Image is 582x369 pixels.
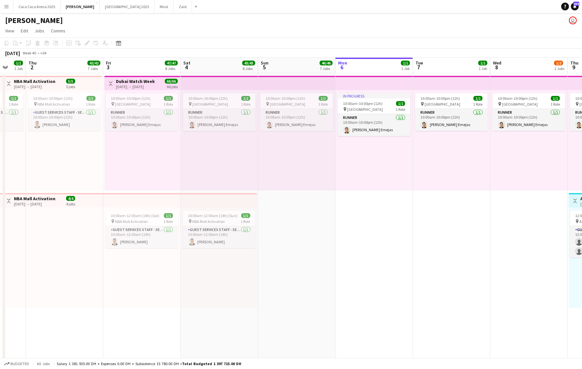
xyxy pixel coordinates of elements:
[105,63,111,71] span: 3
[266,96,305,101] span: 10:00am-10:00pm (12h)
[115,219,148,224] span: NBA Mall Activation
[9,102,18,107] span: 1 Role
[164,213,173,218] span: 1/1
[478,61,487,65] span: 1/1
[100,0,154,13] button: [GEOGRAPHIC_DATA] 2025
[401,61,410,65] span: 1/1
[14,196,55,202] h3: NBA Mall Activation
[111,213,159,218] span: 10:00am-12:00am (14h) (Sat)
[66,79,75,84] span: 5/5
[554,66,565,71] div: 2 Jobs
[164,219,173,224] span: 1 Role
[270,102,305,107] span: [GEOGRAPHIC_DATA]
[13,0,61,13] button: Coca Coca Arena 2025
[21,28,28,34] span: Edit
[14,202,55,206] div: [DATE] → [DATE]
[28,93,101,131] div: 10:00am-10:00pm (12h)1/1 NBA Mall Activation1 RoleGuest Services Staff - Senior1/110:00am-10:00pm...
[241,96,250,101] span: 1/1
[5,28,14,34] span: View
[396,107,405,112] span: 1 Role
[5,50,20,56] div: [DATE]
[18,27,31,35] a: Edit
[106,211,178,248] app-job-card: 10:00am-12:00am (14h) (Sat)1/1 NBA Mall Activation1 RoleGuest Services Staff - Senior1/110:00am-1...
[48,27,68,35] a: Comms
[88,66,100,71] div: 7 Jobs
[241,219,250,224] span: 1 Role
[493,109,565,131] app-card-role: Runner1/110:00am-10:00pm (12h)[PERSON_NAME] Emejas
[116,78,155,84] h3: Dubai Watch Week
[164,96,173,101] span: 1/1
[338,60,347,66] span: Mon
[164,102,173,107] span: 1 Role
[338,93,410,98] div: In progress
[106,60,111,66] span: Fri
[21,51,38,55] span: Week 40
[5,16,63,25] h1: [PERSON_NAME]
[473,102,483,107] span: 1 Role
[33,96,73,101] span: 10:00am-10:00pm (12h)
[86,96,96,101] span: 1/1
[111,96,150,101] span: 10:00am-10:00pm (12h)
[66,201,75,206] div: 4 jobs
[260,93,333,131] app-job-card: 10:00am-10:00pm (12h)1/1 [GEOGRAPHIC_DATA]1 RoleRunner1/110:00am-10:00pm (12h)[PERSON_NAME] Emejas
[106,226,178,248] app-card-role: Guest Services Staff - Senior1/110:00am-12:00am (14h)[PERSON_NAME]
[396,101,405,106] span: 1/1
[261,60,268,66] span: Sun
[338,93,410,136] app-job-card: In progress10:00am-10:00pm (12h)1/1 [GEOGRAPHIC_DATA]1 RoleRunner1/110:00am-10:00pm (12h)[PERSON_...
[14,78,55,84] h3: NBA Mall Activation
[551,102,560,107] span: 1 Role
[415,109,488,131] app-card-role: Runner1/110:00am-10:00pm (12h)[PERSON_NAME] Emejas
[415,63,423,71] span: 7
[182,361,241,366] span: Total Budgeted 1 397 715.00 DH
[40,51,46,55] div: +04
[57,361,241,366] div: Salary 1 381 935.00 DH + Expenses 0.00 DH + Subsistence 15 780.00 DH =
[36,361,51,366] span: All jobs
[569,63,578,71] span: 9
[51,28,65,34] span: Comms
[86,102,96,107] span: 1 Role
[479,66,487,71] div: 1 Job
[174,0,192,13] button: Zaid
[38,102,70,107] span: NBA Mall Activation
[338,114,410,136] app-card-role: Runner1/110:00am-10:00pm (12h)[PERSON_NAME] Emejas
[192,102,228,107] span: [GEOGRAPHIC_DATA]
[14,66,23,71] div: 1 Job
[474,96,483,101] span: 1/1
[242,61,255,65] span: 43/43
[320,61,333,65] span: 46/46
[32,27,47,35] a: Jobs
[554,61,563,65] span: 1/2
[116,84,155,89] div: [DATE] → [DATE]
[498,96,537,101] span: 10:00am-10:00pm (12h)
[165,79,178,84] span: 66/66
[573,2,579,6] span: 619
[87,61,100,65] span: 42/42
[241,102,250,107] span: 1 Role
[415,93,488,131] div: 10:00am-10:00pm (12h)1/1 [GEOGRAPHIC_DATA]1 RoleRunner1/110:00am-10:00pm (12h)[PERSON_NAME] Emejas
[347,107,383,112] span: [GEOGRAPHIC_DATA]
[260,109,333,131] app-card-role: Runner1/110:00am-10:00pm (12h)[PERSON_NAME] Emejas
[182,63,190,71] span: 4
[165,61,178,65] span: 47/47
[188,96,228,101] span: 10:00am-10:00pm (12h)
[551,96,560,101] span: 1/1
[319,96,328,101] span: 1/1
[154,0,174,13] button: Miral
[183,226,256,248] app-card-role: Guest Services Staff - Senior1/110:00am-12:00am (14h)[PERSON_NAME]
[569,17,577,24] app-user-avatar: Kate Oliveros
[241,213,250,218] span: 1/1
[243,66,255,71] div: 8 Jobs
[416,60,423,66] span: Tue
[3,27,17,35] a: View
[493,93,565,131] app-job-card: 10:00am-10:00pm (12h)1/1 [GEOGRAPHIC_DATA]1 RoleRunner1/110:00am-10:00pm (12h)[PERSON_NAME] Emejas
[425,102,460,107] span: [GEOGRAPHIC_DATA]
[260,63,268,71] span: 5
[318,102,328,107] span: 1 Role
[343,101,382,106] span: 10:00am-10:00pm (12h)
[183,93,256,131] app-job-card: 10:00am-10:00pm (12h)1/1 [GEOGRAPHIC_DATA]1 RoleRunner1/110:00am-10:00pm (12h)[PERSON_NAME] Emejas
[492,63,501,71] span: 8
